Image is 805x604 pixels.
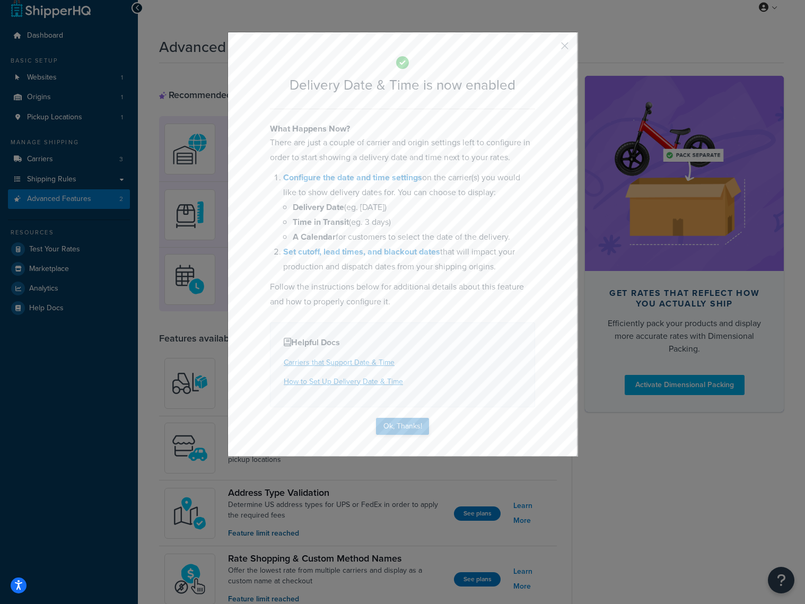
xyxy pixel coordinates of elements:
[293,201,344,213] b: Delivery Date
[283,171,422,183] a: Configure the date and time settings
[283,170,535,244] li: on the carrier(s) you would like to show delivery dates for. You can choose to display:
[293,200,535,215] li: (eg. [DATE])
[283,246,440,258] a: Set cutoff, lead times, and blackout dates
[270,279,535,309] p: Follow the instructions below for additional details about this feature and how to properly confi...
[293,215,535,230] li: (eg. 3 days)
[270,77,535,93] h2: Delivery Date & Time is now enabled
[293,231,336,243] b: A Calendar
[293,216,349,228] b: Time in Transit
[293,230,535,244] li: for customers to select the date of the delivery.
[284,376,403,387] a: How to Set Up Delivery Date & Time
[284,336,521,349] h4: Helpful Docs
[270,122,535,135] h4: What Happens Now?
[376,418,429,435] button: Ok, Thanks!
[284,357,395,368] a: Carriers that Support Date & Time
[270,135,535,165] p: There are just a couple of carrier and origin settings left to configure in order to start showin...
[283,244,535,274] li: that will impact your production and dispatch dates from your shipping origins.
